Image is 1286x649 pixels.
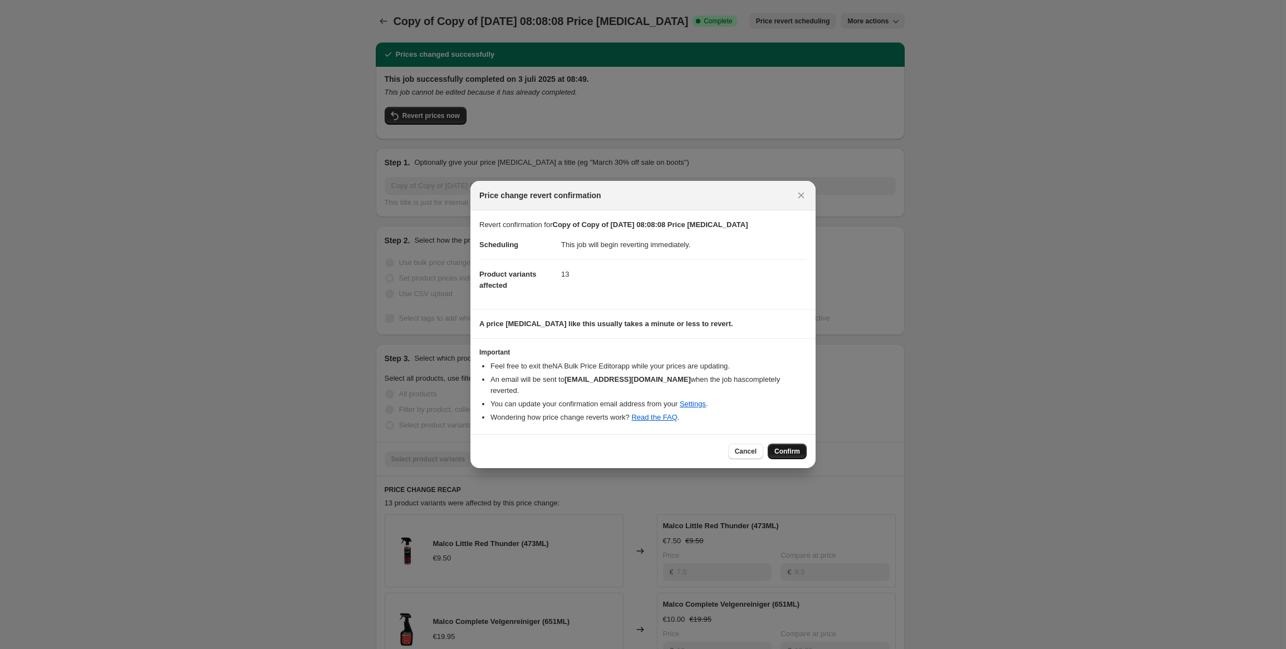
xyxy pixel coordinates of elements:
li: You can update your confirmation email address from your . [490,399,807,410]
b: Copy of Copy of [DATE] 08:08:08 Price [MEDICAL_DATA] [553,220,748,229]
dd: 13 [561,259,807,289]
a: Read the FAQ [631,413,677,421]
dd: This job will begin reverting immediately. [561,230,807,259]
span: Price change revert confirmation [479,190,601,201]
h3: Important [479,348,807,357]
a: Settings [680,400,706,408]
li: An email will be sent to when the job has completely reverted . [490,374,807,396]
li: Wondering how price change reverts work? . [490,412,807,423]
li: Feel free to exit the NA Bulk Price Editor app while your prices are updating. [490,361,807,372]
span: Scheduling [479,240,518,249]
b: [EMAIL_ADDRESS][DOMAIN_NAME] [565,375,691,383]
p: Revert confirmation for [479,219,807,230]
button: Cancel [728,444,763,459]
button: Close [793,188,809,203]
b: A price [MEDICAL_DATA] like this usually takes a minute or less to revert. [479,319,733,328]
button: Confirm [768,444,807,459]
span: Confirm [774,447,800,456]
span: Product variants affected [479,270,537,289]
span: Cancel [735,447,757,456]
